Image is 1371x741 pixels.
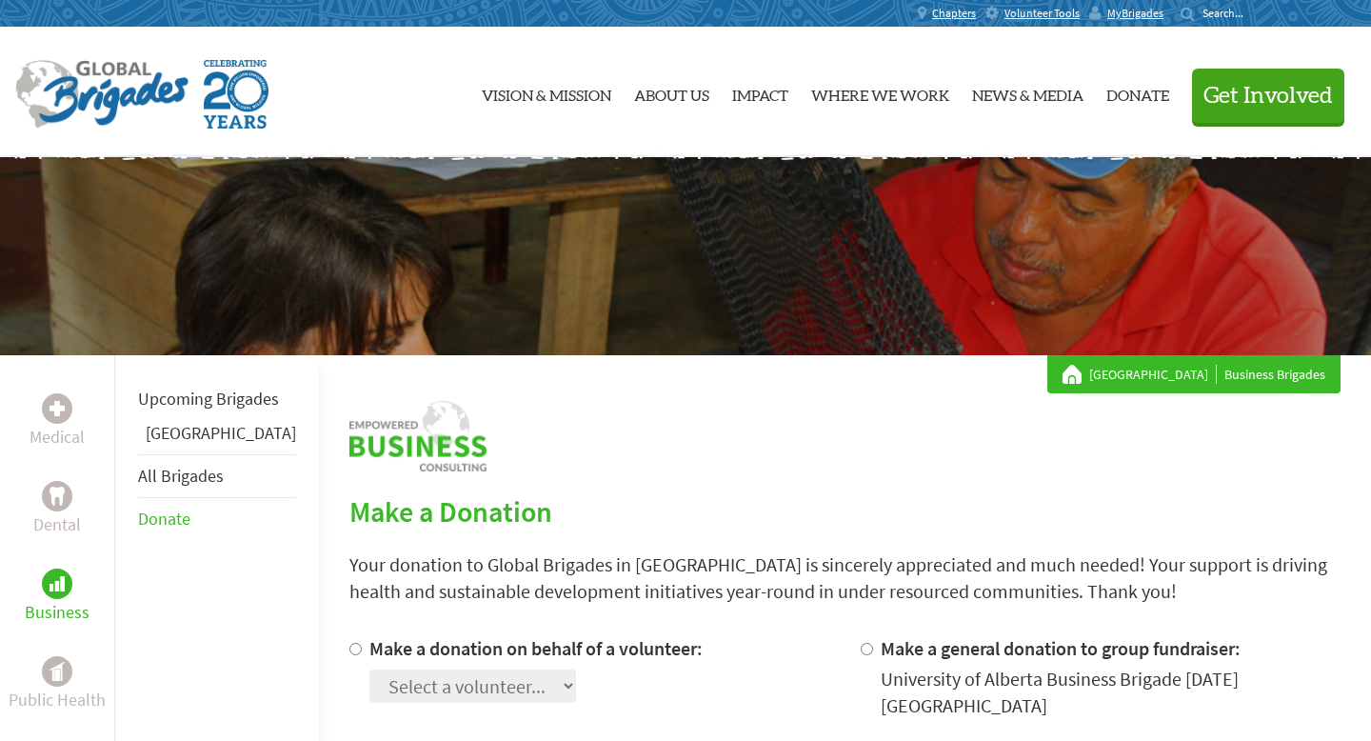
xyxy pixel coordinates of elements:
[881,666,1341,719] div: University of Alberta Business Brigade [DATE] [GEOGRAPHIC_DATA]
[50,576,65,591] img: Business
[1107,6,1163,21] span: MyBrigades
[932,6,976,21] span: Chapters
[138,378,296,420] li: Upcoming Brigades
[50,662,65,681] img: Public Health
[811,43,949,142] a: Where We Work
[138,498,296,540] li: Donate
[33,511,81,538] p: Dental
[204,60,268,129] img: Global Brigades Celebrating 20 Years
[1106,43,1169,142] a: Donate
[1089,365,1217,384] a: [GEOGRAPHIC_DATA]
[42,393,72,424] div: Medical
[42,656,72,687] div: Public Health
[369,636,703,660] label: Make a donation on behalf of a volunteer:
[9,687,106,713] p: Public Health
[482,43,611,142] a: Vision & Mission
[42,569,72,599] div: Business
[1063,365,1325,384] div: Business Brigades
[732,43,788,142] a: Impact
[1202,6,1257,20] input: Search...
[9,656,106,713] a: Public HealthPublic Health
[42,481,72,511] div: Dental
[138,465,224,487] a: All Brigades
[349,494,1341,529] h2: Make a Donation
[349,401,487,471] img: logo-business.png
[50,401,65,416] img: Medical
[1004,6,1080,21] span: Volunteer Tools
[1192,69,1344,123] button: Get Involved
[349,551,1341,605] p: Your donation to Global Brigades in [GEOGRAPHIC_DATA] is sincerely appreciated and much needed! Y...
[138,420,296,454] li: Panama
[30,393,85,451] a: MedicalMedical
[138,508,190,530] a: Donate
[30,424,85,451] p: Medical
[15,60,189,129] img: Global Brigades Logo
[972,43,1083,142] a: News & Media
[25,599,89,626] p: Business
[634,43,709,142] a: About Us
[146,422,296,444] a: [GEOGRAPHIC_DATA]
[1203,85,1333,108] span: Get Involved
[138,388,279,410] a: Upcoming Brigades
[138,454,296,498] li: All Brigades
[25,569,89,626] a: BusinessBusiness
[50,487,65,505] img: Dental
[33,481,81,538] a: DentalDental
[881,636,1241,660] label: Make a general donation to group fundraiser:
